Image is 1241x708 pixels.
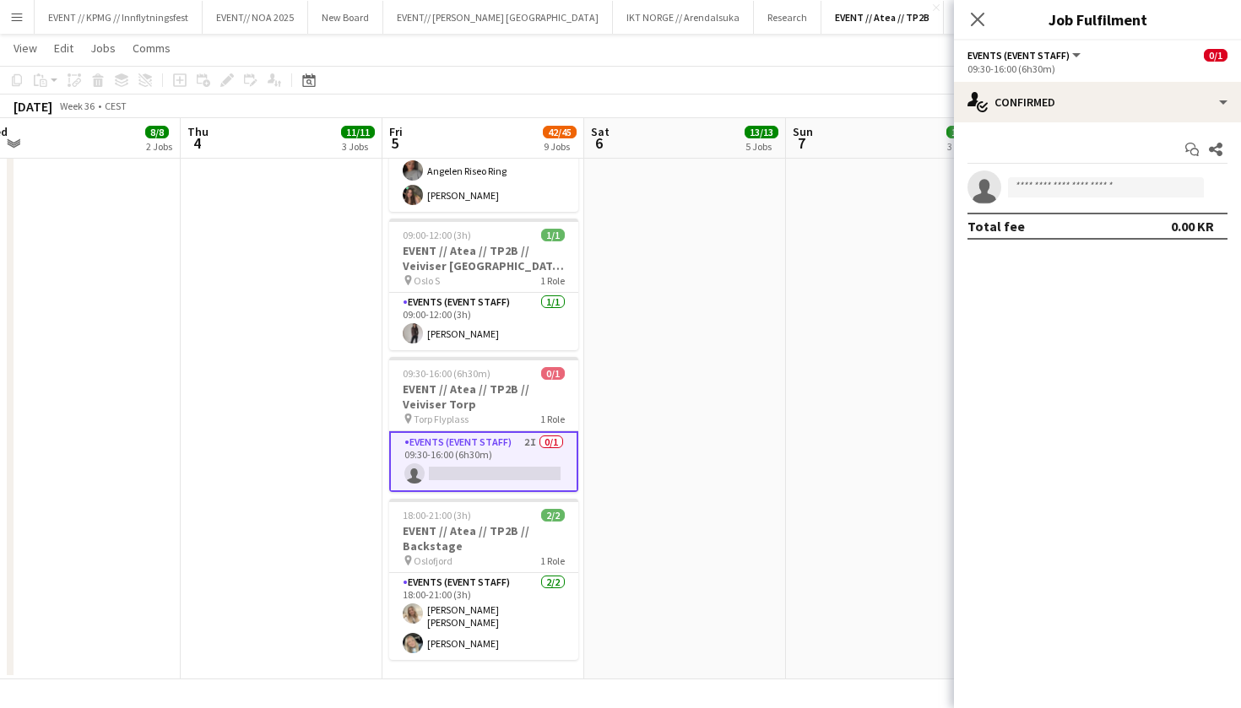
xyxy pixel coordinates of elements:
span: 6 [588,133,610,153]
app-card-role: Events (Event Staff)2/218:00-21:00 (3h)[PERSON_NAME] [PERSON_NAME][PERSON_NAME] [389,573,578,660]
div: 5 Jobs [745,140,778,153]
div: CEST [105,100,127,112]
span: 09:00-12:00 (3h) [403,229,471,241]
a: Edit [47,37,80,59]
span: 42/45 [543,126,577,138]
span: 1/1 [541,229,565,241]
span: Oslofjord [414,554,453,567]
h3: Job Fulfilment [954,8,1241,30]
h3: EVENT // Atea // TP2B // Veiviser Torp [389,381,578,412]
span: Week 36 [56,100,98,112]
span: Comms [133,41,171,56]
span: 11/11 [341,126,375,138]
app-job-card: 18:00-21:00 (3h)2/2EVENT // Atea // TP2B // Backstage Oslofjord1 RoleEvents (Event Staff)2/218:00... [389,499,578,660]
app-card-role: Events (Event Staff)1/109:00-12:00 (3h)[PERSON_NAME] [389,293,578,350]
span: 0/1 [541,367,565,380]
div: Confirmed [954,82,1241,122]
div: 9 Jobs [544,140,576,153]
span: 1 Role [540,413,565,425]
div: 3 Jobs [947,140,979,153]
span: 7 [790,133,813,153]
div: 2 Jobs [146,140,172,153]
div: Total fee [967,218,1025,235]
span: 09:30-16:00 (6h30m) [403,367,490,380]
button: IKT NORGE // Arendalsuka [613,1,754,34]
div: 0.00 KR [1171,218,1214,235]
a: View [7,37,44,59]
button: EVENT // KPMG // Innflytningsfest [35,1,203,34]
span: 1 Role [540,274,565,287]
app-job-card: 09:30-16:00 (6h30m)0/1EVENT // Atea // TP2B // Veiviser Torp Torp Flyplass1 RoleEvents (Event Sta... [389,357,578,492]
button: EVENT // Atea Community 2025 [944,1,1106,34]
a: Jobs [84,37,122,59]
app-card-role: Events (Event Staff)2/209:00-18:00 (9h)Angelen Riseo Ring[PERSON_NAME] [389,130,578,212]
button: Research [754,1,821,34]
button: EVENT // Atea // TP2B [821,1,944,34]
span: Edit [54,41,73,56]
span: 8/8 [145,126,169,138]
span: 5 [387,133,403,153]
span: Oslo S [414,274,440,287]
span: Sat [591,124,610,139]
a: Comms [126,37,177,59]
app-job-card: 09:00-12:00 (3h)1/1EVENT // Atea // TP2B // Veiviser [GEOGRAPHIC_DATA] S Oslo S1 RoleEvents (Even... [389,219,578,350]
span: Events (Event Staff) [967,49,1070,62]
div: 09:30-16:00 (6h30m) [967,62,1227,75]
button: EVENT// [PERSON_NAME] [GEOGRAPHIC_DATA] [383,1,613,34]
div: [DATE] [14,98,52,115]
span: 0/1 [1204,49,1227,62]
span: Thu [187,124,209,139]
span: 18/18 [946,126,980,138]
span: Fri [389,124,403,139]
button: Events (Event Staff) [967,49,1083,62]
button: EVENT// NOA 2025 [203,1,308,34]
span: View [14,41,37,56]
button: New Board [308,1,383,34]
div: 3 Jobs [342,140,374,153]
span: 2/2 [541,509,565,522]
span: 13/13 [745,126,778,138]
span: Torp Flyplass [414,413,469,425]
span: 4 [185,133,209,153]
span: Jobs [90,41,116,56]
span: Sun [793,124,813,139]
h3: EVENT // Atea // TP2B // Veiviser [GEOGRAPHIC_DATA] S [389,243,578,273]
h3: EVENT // Atea // TP2B // Backstage [389,523,578,554]
span: 18:00-21:00 (3h) [403,509,471,522]
app-card-role: Events (Event Staff)2I0/109:30-16:00 (6h30m) [389,431,578,492]
span: 1 Role [540,554,565,567]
